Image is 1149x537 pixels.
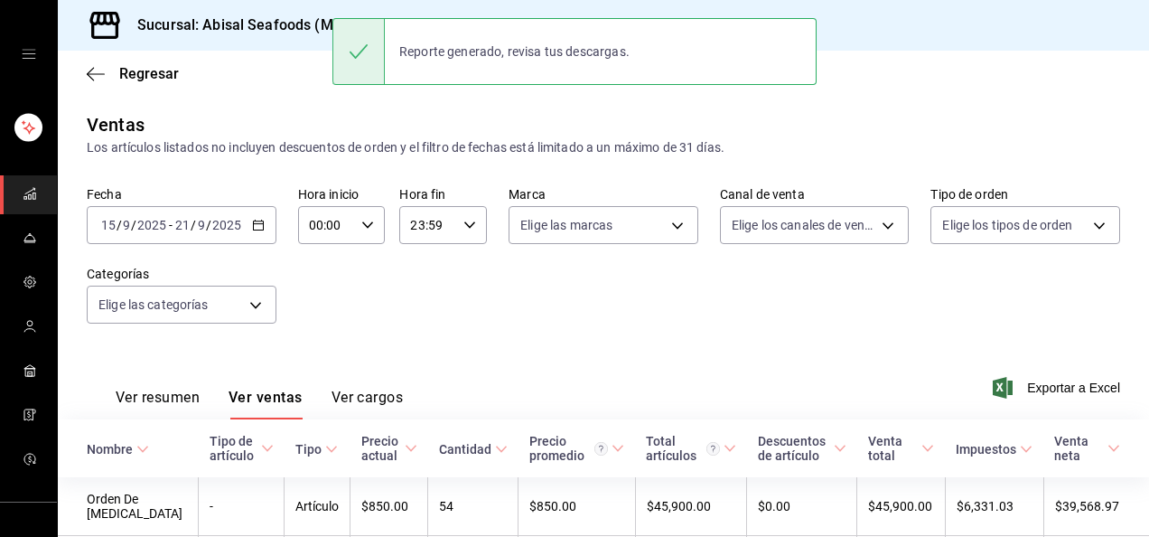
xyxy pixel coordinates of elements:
button: Ver ventas [229,389,303,419]
input: ---- [136,218,167,232]
label: Marca [509,188,698,201]
div: Descuentos de artículo [758,434,830,463]
label: Fecha [87,188,276,201]
span: Tipo de artículo [210,434,274,463]
div: Tipo [295,442,322,457]
label: Canal de venta [720,188,910,201]
div: Impuestos [956,442,1016,457]
td: $45,900.00 [635,477,747,536]
span: Tipo [295,442,338,457]
td: Orden De [MEDICAL_DATA] [58,477,199,536]
div: Cantidad [439,442,491,457]
button: open drawer [22,47,36,61]
span: Elige los tipos de orden [942,216,1072,234]
td: Artículo [285,477,350,536]
td: 54 [428,477,518,536]
div: Reporte generado, revisa tus descargas. [385,32,644,71]
label: Hora fin [399,188,487,201]
span: Total artículos [646,434,736,463]
span: / [117,218,122,232]
svg: Precio promedio = Total artículos / cantidad [594,442,608,456]
input: -- [122,218,131,232]
input: -- [174,218,191,232]
div: Los artículos listados no incluyen descuentos de orden y el filtro de fechas está limitado a un m... [87,138,1120,157]
td: $39,568.97 [1043,477,1149,536]
span: Impuestos [956,442,1032,457]
span: Elige los canales de venta [732,216,876,234]
label: Categorías [87,268,276,280]
div: Venta neta [1054,434,1104,463]
span: Cantidad [439,442,508,457]
span: / [131,218,136,232]
div: navigation tabs [116,389,403,419]
input: ---- [211,218,242,232]
td: $45,900.00 [857,477,945,536]
td: - [199,477,285,536]
button: Ver cargos [332,389,404,419]
span: / [206,218,211,232]
span: Precio promedio [529,434,624,463]
span: Nombre [87,442,149,457]
span: Regresar [119,65,179,82]
button: Regresar [87,65,179,82]
span: Descuentos de artículo [758,434,846,463]
label: Hora inicio [298,188,386,201]
span: Venta neta [1054,434,1120,463]
span: Elige las marcas [520,216,612,234]
div: Ventas [87,111,145,138]
div: Nombre [87,442,133,457]
div: Precio promedio [529,434,608,463]
input: -- [197,218,206,232]
td: $0.00 [747,477,857,536]
span: - [169,218,173,232]
div: Precio actual [361,434,401,463]
td: $850.00 [518,477,635,536]
button: Exportar a Excel [996,377,1120,399]
div: Tipo de artículo [210,434,257,463]
span: Elige las categorías [98,296,209,314]
button: Ver resumen [116,389,200,419]
label: Tipo de orden [930,188,1120,201]
input: -- [100,218,117,232]
h3: Sucursal: Abisal Seafoods (MTY) [123,14,357,36]
div: Total artículos [646,434,720,463]
svg: El total artículos considera cambios de precios en los artículos así como costos adicionales por ... [706,442,720,456]
span: / [191,218,196,232]
span: Precio actual [361,434,417,463]
div: Venta total [868,434,918,463]
span: Venta total [868,434,934,463]
td: $6,331.03 [945,477,1043,536]
td: $850.00 [350,477,428,536]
